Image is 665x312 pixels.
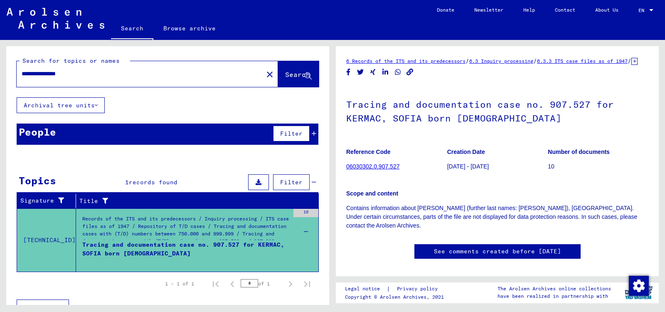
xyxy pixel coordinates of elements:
[19,124,56,139] div: People
[20,196,69,205] div: Signature
[345,293,448,301] p: Copyright © Arolsen Archives, 2021
[125,178,129,186] span: 1
[22,57,120,64] mat-label: Search for topics or names
[548,162,648,171] p: 10
[447,162,548,171] p: [DATE] - [DATE]
[79,197,302,206] div: Title
[79,194,310,208] div: Title
[153,18,226,38] a: Browse archive
[299,275,315,292] button: Last page
[465,57,469,64] span: /
[20,194,78,208] div: Signature
[207,275,224,292] button: First page
[548,149,610,155] b: Number of documents
[111,18,153,40] a: Search
[628,57,631,64] span: /
[406,67,414,77] button: Copy link
[537,58,628,64] a: 6.3.3 ITS case files as of 1947
[265,69,275,79] mat-icon: close
[469,58,533,64] a: 6.3 Inquiry processing
[345,285,448,293] div: |
[82,240,289,265] div: Tracing and documentation case no. 907.527 for KERMAC, SOFIA born [DEMOGRAPHIC_DATA]
[638,7,648,13] span: EN
[356,67,365,77] button: Share on Twitter
[498,285,611,292] p: The Arolsen Archives online collections
[447,149,485,155] b: Creation Date
[82,215,289,244] div: Records of the ITS and its predecessors / Inquiry processing / ITS case files as of 1947 / Reposi...
[224,275,241,292] button: Previous page
[280,178,303,186] span: Filter
[344,67,353,77] button: Share on Facebook
[293,209,318,217] div: 10
[346,163,399,170] a: 06030302.0.907.527
[369,67,377,77] button: Share on Xing
[629,276,649,296] img: Change consent
[24,304,57,311] span: Show less
[17,208,76,272] td: [TECHNICAL_ID]
[498,292,611,300] p: have been realized in partnership with
[273,174,310,190] button: Filter
[381,67,390,77] button: Share on LinkedIn
[165,280,194,287] div: 1 – 1 of 1
[280,130,303,137] span: Filter
[346,190,398,197] b: Scope and content
[623,282,654,303] img: yv_logo.png
[7,8,104,29] img: Arolsen_neg.svg
[346,85,648,136] h1: Tracing and documentation case no. 907.527 for KERMAC, SOFIA born [DEMOGRAPHIC_DATA]
[285,70,310,79] span: Search
[390,285,448,293] a: Privacy policy
[434,247,561,256] a: See comments created before [DATE]
[278,61,319,87] button: Search
[533,57,537,64] span: /
[241,280,282,287] div: of 1
[346,149,391,155] b: Reference Code
[394,67,402,77] button: Share on WhatsApp
[282,275,299,292] button: Next page
[273,126,310,141] button: Filter
[129,178,177,186] span: records found
[17,97,105,113] button: Archival tree units
[346,58,465,64] a: 6 Records of the ITS and its predecessors
[261,66,278,82] button: Clear
[19,173,56,188] div: Topics
[345,285,387,293] a: Legal notice
[346,204,648,230] p: Contains information about [PERSON_NAME] (further last names: [PERSON_NAME]), [GEOGRAPHIC_DATA]. ...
